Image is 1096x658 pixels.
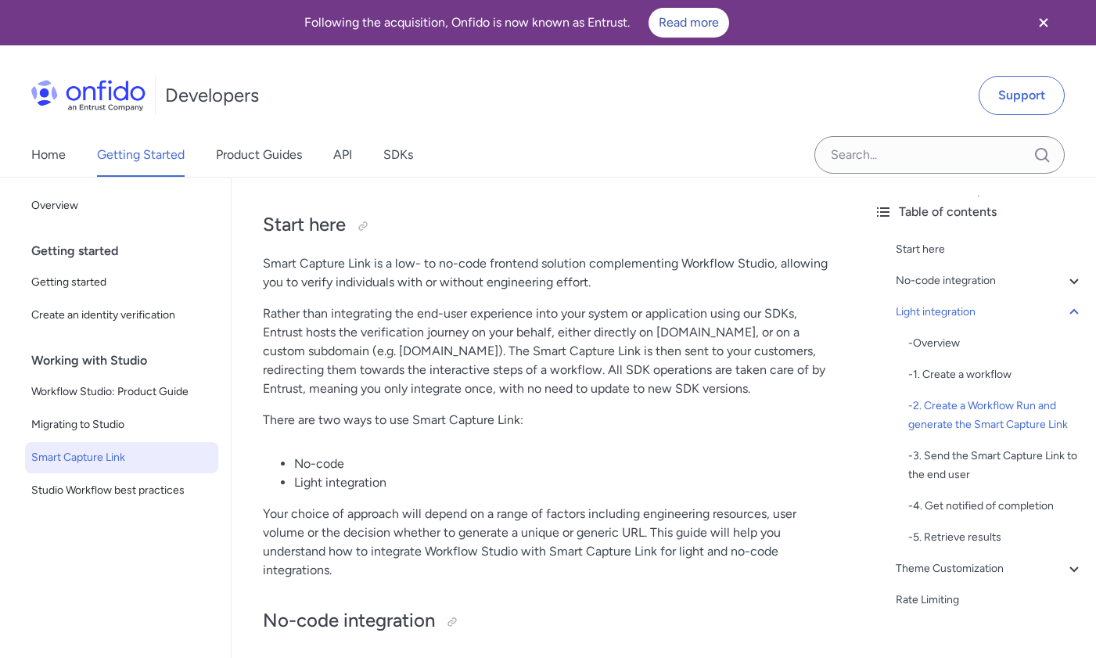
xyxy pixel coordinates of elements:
a: -2. Create a Workflow Run and generate the Smart Capture Link [908,397,1083,434]
a: Workflow Studio: Product Guide [25,376,218,408]
a: No-code integration [896,271,1083,290]
a: Smart Capture Link [25,442,218,473]
p: There are two ways to use Smart Capture Link: [263,411,830,430]
li: Light integration [294,473,830,492]
div: Following the acquisition, Onfido is now known as Entrust. [19,8,1015,38]
a: Start here [896,240,1083,259]
button: Close banner [1015,3,1073,42]
a: -Overview [908,334,1083,353]
a: Getting Started [97,133,185,177]
div: - 1. Create a workflow [908,365,1083,384]
span: Smart Capture Link [31,448,212,467]
div: - 3. Send the Smart Capture Link to the end user [908,447,1083,484]
a: Create an identity verification [25,300,218,331]
div: - Overview [908,334,1083,353]
span: Migrating to Studio [31,415,212,434]
a: Rate Limiting [896,591,1083,609]
span: Workflow Studio: Product Guide [31,383,212,401]
h2: Start here [263,212,830,239]
a: Home [31,133,66,177]
p: Smart Capture Link is a low- to no-code frontend solution complementing Workflow Studio, allowing... [263,254,830,292]
a: Studio Workflow best practices [25,475,218,506]
a: API [333,133,352,177]
a: -4. Get notified of completion [908,497,1083,516]
a: Migrating to Studio [25,409,218,440]
div: - 2. Create a Workflow Run and generate the Smart Capture Link [908,397,1083,434]
img: Onfido Logo [31,80,146,111]
span: Getting started [31,273,212,292]
p: Your choice of approach will depend on a range of factors including engineering resources, user v... [263,505,830,580]
div: Getting started [31,236,225,267]
span: Overview [31,196,212,215]
h1: Developers [165,83,259,108]
span: Studio Workflow best practices [31,481,212,500]
span: Create an identity verification [31,306,212,325]
a: Read more [649,8,729,38]
a: Getting started [25,267,218,298]
a: Product Guides [216,133,302,177]
h2: No-code integration [263,608,830,635]
a: Support [979,76,1065,115]
input: Onfido search input field [814,136,1065,174]
a: -3. Send the Smart Capture Link to the end user [908,447,1083,484]
li: No-code [294,455,830,473]
p: Rather than integrating the end-user experience into your system or application using our SDKs, E... [263,304,830,398]
div: - 4. Get notified of completion [908,497,1083,516]
div: - 5. Retrieve results [908,528,1083,547]
a: Light integration [896,303,1083,322]
a: -1. Create a workflow [908,365,1083,384]
svg: Close banner [1034,13,1053,32]
div: Working with Studio [31,345,225,376]
a: SDKs [383,133,413,177]
a: Theme Customization [896,559,1083,578]
a: Overview [25,190,218,221]
div: Table of contents [874,203,1083,221]
a: -5. Retrieve results [908,528,1083,547]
